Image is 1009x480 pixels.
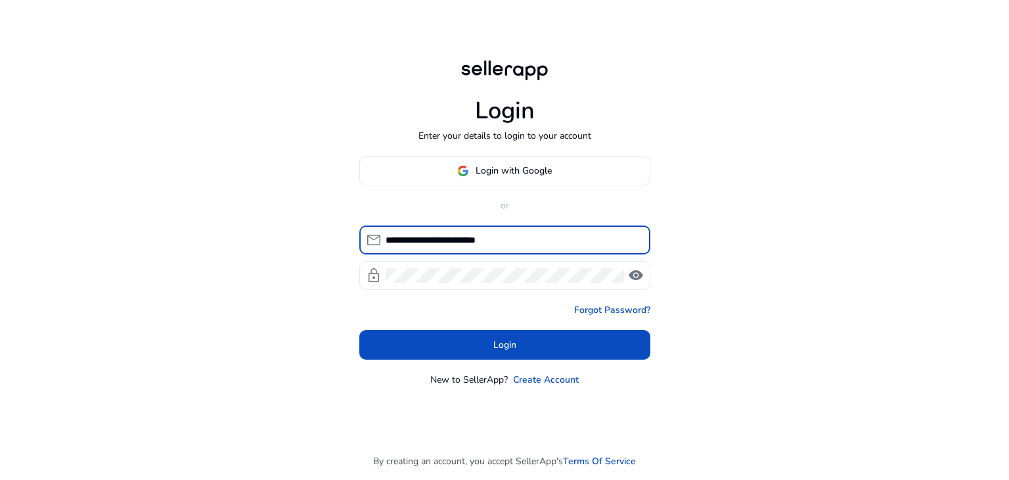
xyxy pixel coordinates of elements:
[475,97,535,125] h1: Login
[457,165,469,177] img: google-logo.svg
[366,268,382,283] span: lock
[430,373,508,387] p: New to SellerApp?
[493,338,516,352] span: Login
[359,156,650,185] button: Login with Google
[366,232,382,248] span: mail
[359,330,650,360] button: Login
[563,454,636,468] a: Terms Of Service
[418,129,591,143] p: Enter your details to login to your account
[513,373,579,387] a: Create Account
[628,268,644,283] span: visibility
[476,164,552,178] span: Login with Google
[574,303,650,317] a: Forgot Password?
[359,199,650,212] p: or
